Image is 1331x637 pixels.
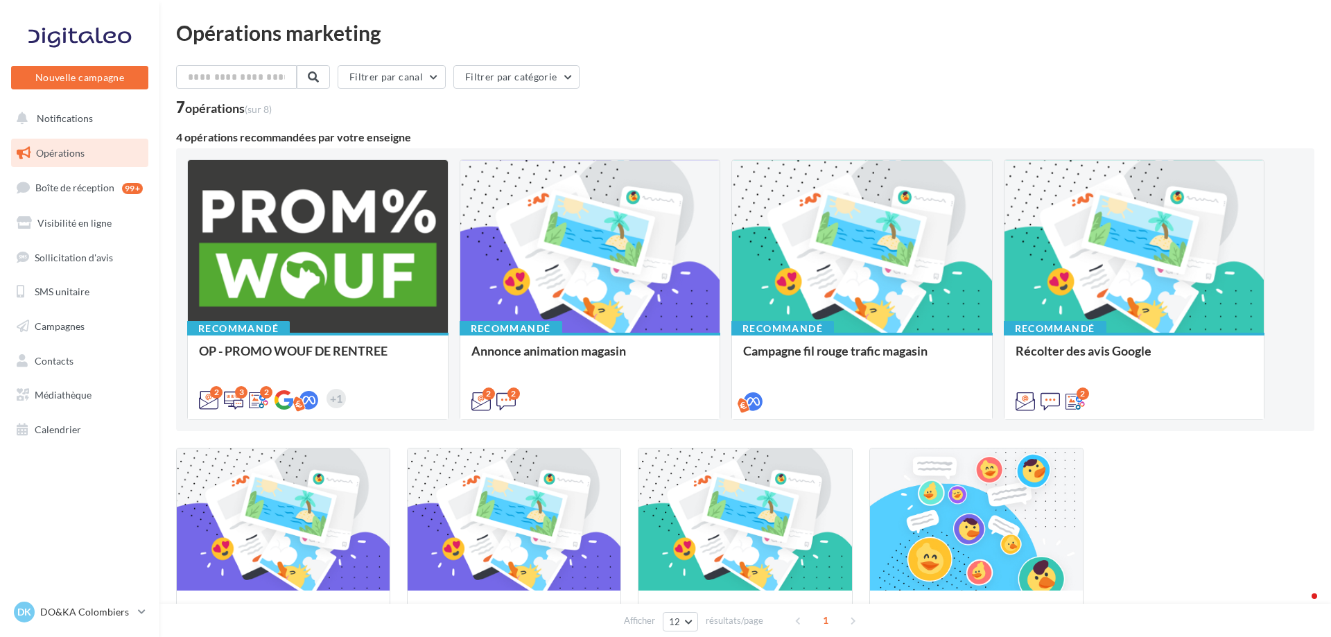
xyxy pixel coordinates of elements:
div: 2 [482,387,495,400]
div: 2 [260,386,272,399]
div: opérations [185,102,272,114]
iframe: Intercom live chat [1284,590,1317,623]
div: 99+ [122,183,143,194]
span: Afficher [624,614,655,627]
div: 3 [235,386,247,399]
div: OP - PROMO WOUF DE RENTREE [199,344,437,372]
button: Nouvelle campagne [11,66,148,89]
a: Contacts [8,347,151,376]
span: 1 [815,609,837,631]
span: SMS unitaire [35,286,89,297]
div: 4 opérations recommandées par votre enseigne [176,132,1314,143]
a: DK DO&KA Colombiers [11,599,148,625]
div: Prospectez de nouveaux contacts [881,602,1072,629]
div: 7 [176,100,272,115]
div: +1 [327,389,346,408]
div: Campagne fil rouge trafic magasin [743,344,981,372]
a: Sollicitation d'avis [8,243,151,272]
a: Visibilité en ligne [8,209,151,238]
div: Pub Méta libre : objectif notoriété [419,602,609,629]
div: Recommandé [731,321,834,336]
a: Boîte de réception99+ [8,173,151,202]
div: Recommandé [187,321,290,336]
span: Visibilité en ligne [37,217,112,229]
span: Sollicitation d'avis [35,251,113,263]
div: 2 [210,386,223,399]
span: DK [17,605,31,619]
span: résultats/page [706,614,763,627]
span: Campagnes [35,320,85,332]
button: Filtrer par canal [338,65,446,89]
div: Recommandé [1004,321,1106,336]
span: Contacts [35,355,73,367]
div: 2 [507,387,520,400]
div: 2 [1077,387,1089,400]
span: Notifications [37,112,93,124]
div: Annonce animation magasin [471,344,709,372]
a: SMS unitaire [8,277,151,306]
a: Calendrier [8,415,151,444]
div: Recommandé [460,321,562,336]
button: Notifications [8,104,146,133]
div: ESPACE TOILETTAGE [188,602,379,629]
div: Récolter des avis Google [1016,344,1253,372]
button: Filtrer par catégorie [453,65,580,89]
div: Opérations marketing [176,22,1314,43]
button: 12 [663,612,698,631]
span: Boîte de réception [35,182,114,193]
a: Médiathèque [8,381,151,410]
span: Médiathèque [35,389,92,401]
a: Opérations [8,139,151,168]
div: Pub Méta libre : objectif trafic magasin [650,602,840,629]
span: 12 [669,616,681,627]
p: DO&KA Colombiers [40,605,132,619]
a: Campagnes [8,312,151,341]
span: Calendrier [35,424,81,435]
span: Opérations [36,147,85,159]
span: (sur 8) [245,103,272,115]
